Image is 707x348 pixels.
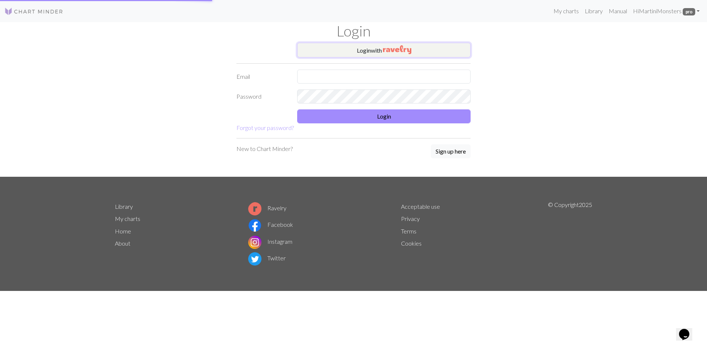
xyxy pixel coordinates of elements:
[110,22,597,40] h1: Login
[236,124,294,131] a: Forgot your password?
[115,215,140,222] a: My charts
[676,319,700,341] iframe: chat widget
[548,200,592,267] p: © Copyright 2025
[582,4,606,18] a: Library
[248,252,261,266] img: Twitter logo
[383,45,411,54] img: Ravelry
[401,240,422,247] a: Cookies
[115,240,130,247] a: About
[232,89,293,103] label: Password
[115,228,131,235] a: Home
[297,109,471,123] button: Login
[248,219,261,232] img: Facebook logo
[232,70,293,84] label: Email
[236,144,293,153] p: New to Chart Minder?
[248,202,261,215] img: Ravelry logo
[248,254,286,261] a: Twitter
[248,204,286,211] a: Ravelry
[115,203,133,210] a: Library
[248,221,293,228] a: Facebook
[551,4,582,18] a: My charts
[683,8,695,15] span: pro
[431,144,471,158] button: Sign up here
[630,4,703,18] a: HiMartiniMonsters pro
[248,236,261,249] img: Instagram logo
[4,7,63,16] img: Logo
[431,144,471,159] a: Sign up here
[297,43,471,57] button: Loginwith
[401,215,420,222] a: Privacy
[401,228,416,235] a: Terms
[248,238,292,245] a: Instagram
[401,203,440,210] a: Acceptable use
[606,4,630,18] a: Manual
